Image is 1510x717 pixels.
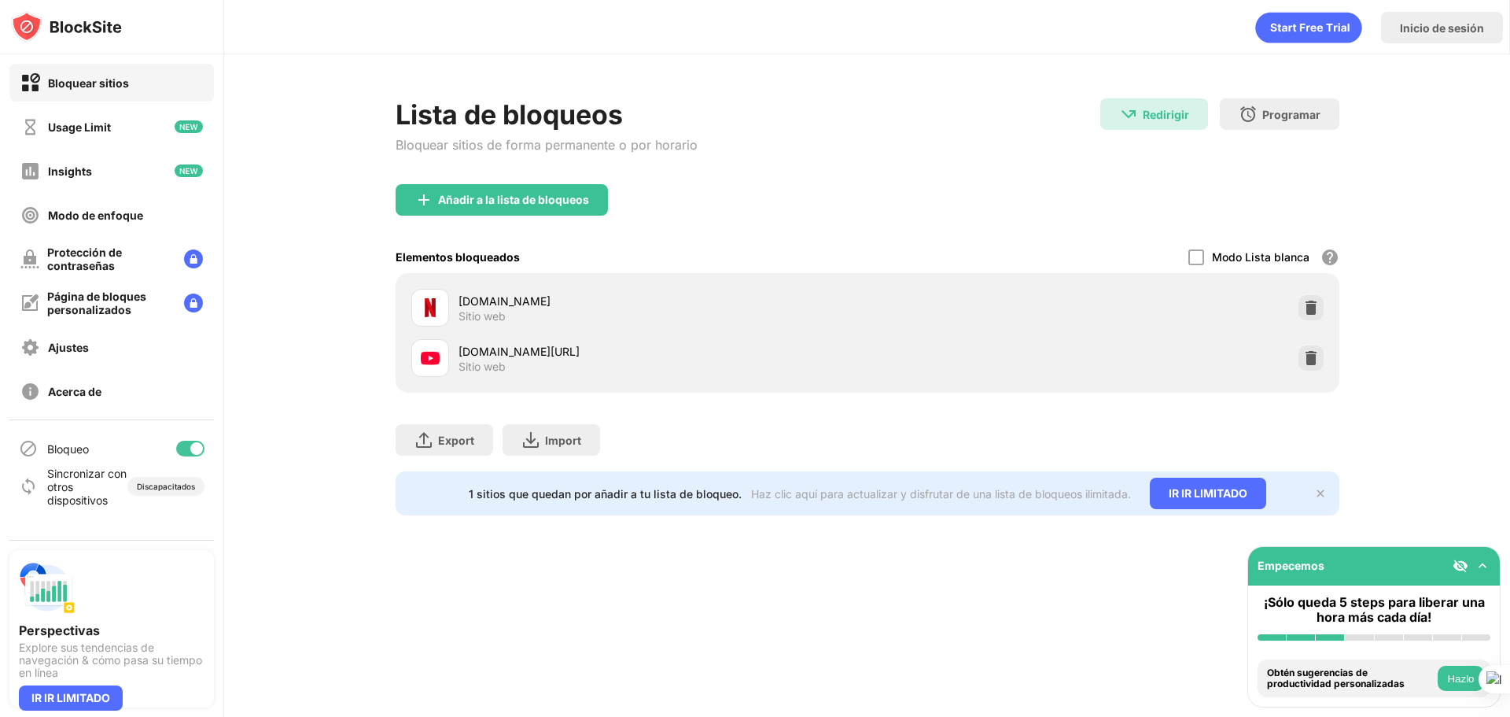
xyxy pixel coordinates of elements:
div: Perspectivas [19,623,204,638]
div: [DOMAIN_NAME][URL] [459,343,867,360]
img: lock-menu.svg [184,294,203,312]
div: Sincronizar con otros dispositivos [47,467,127,507]
img: push-insights.svg [19,560,75,616]
div: Export [438,434,474,447]
div: [DOMAIN_NAME] [459,293,867,309]
img: focus-off.svg [20,205,40,225]
div: Import [545,434,581,447]
img: sync-icon.svg [19,477,38,496]
img: new-icon.svg [175,164,203,177]
img: blocking-icon.svg [19,439,38,458]
img: block-on.svg [20,73,40,93]
div: Modo de enfoque [48,209,143,222]
img: time-usage-off.svg [20,117,40,137]
img: customize-block-page-off.svg [20,294,39,312]
img: favicons [421,349,440,368]
div: Inicio de sesión [1400,21,1484,35]
img: insights-off.svg [20,161,40,181]
img: x-button.svg [1314,487,1327,500]
div: Bloqueo [47,442,89,456]
div: Añadir a la lista de bloqueos [438,194,589,206]
div: Haz clic aquí para actualizar y disfrutar de una lista de bloqueos ilimitada. [751,487,1131,501]
div: Bloquear sitios [48,76,129,90]
img: about-off.svg [20,382,40,401]
div: Elementos bloqueados [396,250,520,264]
div: Modo Lista blanca [1212,250,1309,264]
div: Obtén sugerencias de productividad personalizadas [1267,667,1434,690]
img: omni-setup-toggle.svg [1475,558,1490,574]
div: Explore sus tendencias de navegación & cómo pasa su tiempo en línea [19,641,204,679]
div: animation [1255,12,1362,43]
div: Sitio web [459,309,506,323]
div: Lista de bloqueos [396,98,698,131]
div: Redirigir [1143,108,1189,121]
img: new-icon.svg [175,120,203,133]
div: Acerca de [48,385,101,398]
div: 1 sitios que quedan por añadir a tu lista de bloqueo. [469,487,742,501]
div: IR IR LIMITADO [19,686,123,711]
div: Programar [1262,108,1320,121]
div: Sitio web [459,360,506,374]
div: Bloquear sitios de forma permanente o por horario [396,137,698,153]
img: password-protection-off.svg [20,249,39,268]
button: Hazlo [1438,666,1484,691]
img: settings-off.svg [20,338,40,357]
div: Ajustes [48,341,89,354]
div: IR IR LIMITADO [1150,478,1266,509]
img: eye-not-visible.svg [1453,558,1468,574]
img: favicons [421,298,440,317]
div: ¡Sólo queda 5 steps para liberar una hora más cada día! [1258,595,1490,625]
div: Página de bloques personalizados [47,290,171,316]
img: logo-blocksite.svg [11,11,122,43]
img: lock-menu.svg [184,249,203,268]
div: Insights [48,164,92,178]
div: Discapacitados [137,482,195,491]
div: Usage Limit [48,120,111,134]
div: Protección de contraseñas [47,246,171,272]
div: Empecemos [1258,559,1324,572]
